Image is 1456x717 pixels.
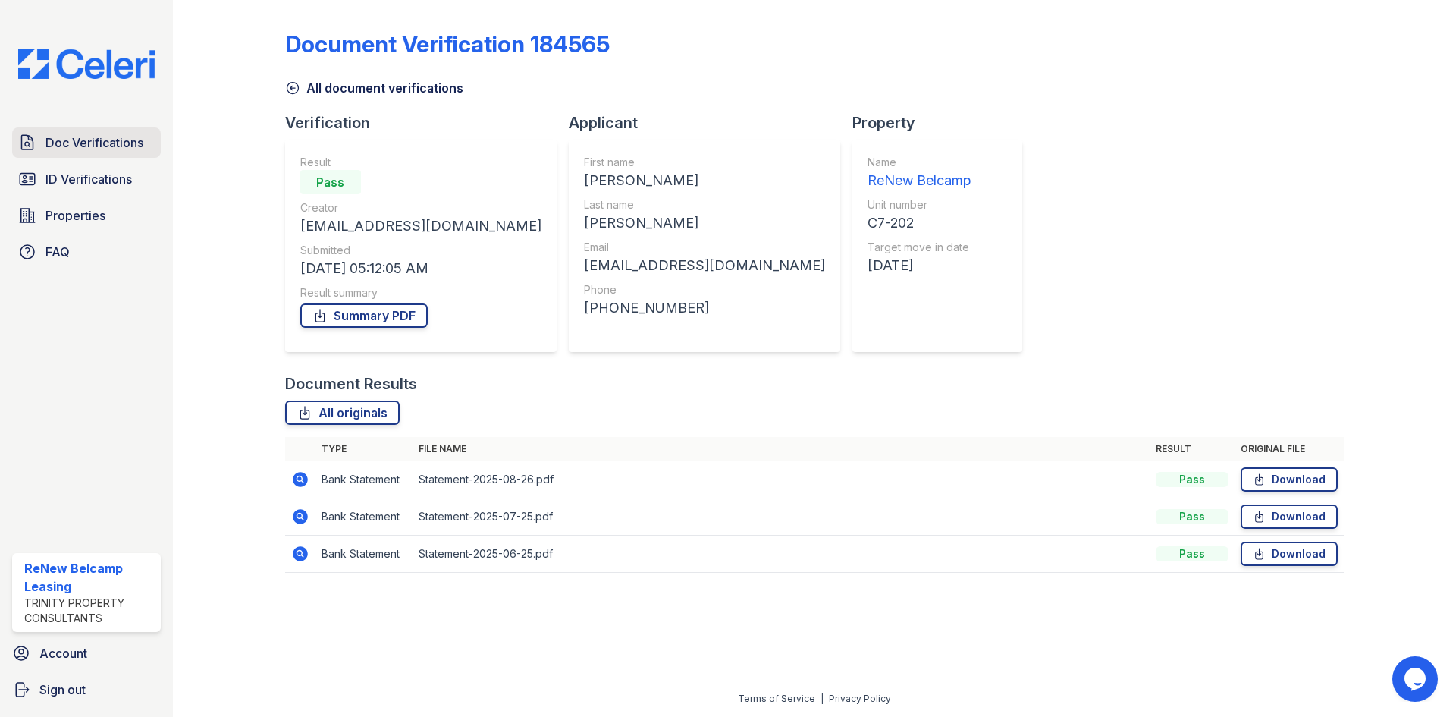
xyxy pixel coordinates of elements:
[12,127,161,158] a: Doc Verifications
[1241,505,1338,529] a: Download
[39,681,86,699] span: Sign out
[584,282,825,297] div: Phone
[868,155,971,170] div: Name
[1392,656,1441,702] iframe: chat widget
[12,164,161,194] a: ID Verifications
[315,498,413,536] td: Bank Statement
[413,536,1150,573] td: Statement-2025-06-25.pdf
[1150,437,1235,461] th: Result
[12,237,161,267] a: FAQ
[285,30,610,58] div: Document Verification 184565
[285,112,569,134] div: Verification
[39,644,87,662] span: Account
[24,559,155,596] div: ReNew Belcamp Leasing
[584,297,825,319] div: [PHONE_NUMBER]
[569,112,852,134] div: Applicant
[1241,467,1338,492] a: Download
[413,498,1150,536] td: Statement-2025-07-25.pdf
[868,170,971,191] div: ReNew Belcamp
[868,255,971,276] div: [DATE]
[45,134,143,152] span: Doc Verifications
[1156,509,1228,524] div: Pass
[1235,437,1344,461] th: Original file
[1156,546,1228,561] div: Pass
[12,200,161,231] a: Properties
[868,212,971,234] div: C7-202
[45,206,105,225] span: Properties
[584,255,825,276] div: [EMAIL_ADDRESS][DOMAIN_NAME]
[45,243,70,261] span: FAQ
[6,49,167,79] img: CE_Logo_Blue-a8612792a0a2168367f1c8372b55b34899dd931a85d93a1a3d3e32e68fde9ad4.png
[300,303,428,328] a: Summary PDF
[1241,542,1338,566] a: Download
[24,596,155,626] div: Trinity Property Consultants
[852,112,1034,134] div: Property
[300,155,541,170] div: Result
[829,693,891,704] a: Privacy Policy
[6,638,167,668] a: Account
[300,243,541,258] div: Submitted
[413,461,1150,498] td: Statement-2025-08-26.pdf
[868,197,971,212] div: Unit number
[6,675,167,705] a: Sign out
[300,258,541,279] div: [DATE] 05:12:05 AM
[584,197,825,212] div: Last name
[868,240,971,255] div: Target move in date
[45,170,132,188] span: ID Verifications
[584,240,825,255] div: Email
[315,461,413,498] td: Bank Statement
[285,373,417,395] div: Document Results
[315,437,413,461] th: Type
[300,215,541,237] div: [EMAIL_ADDRESS][DOMAIN_NAME]
[738,693,815,704] a: Terms of Service
[584,155,825,170] div: First name
[821,693,824,704] div: |
[285,79,463,97] a: All document verifications
[315,536,413,573] td: Bank Statement
[868,155,971,191] a: Name ReNew Belcamp
[1156,472,1228,487] div: Pass
[285,401,400,425] a: All originals
[300,285,541,300] div: Result summary
[584,170,825,191] div: [PERSON_NAME]
[584,212,825,234] div: [PERSON_NAME]
[413,437,1150,461] th: File name
[300,200,541,215] div: Creator
[300,170,361,194] div: Pass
